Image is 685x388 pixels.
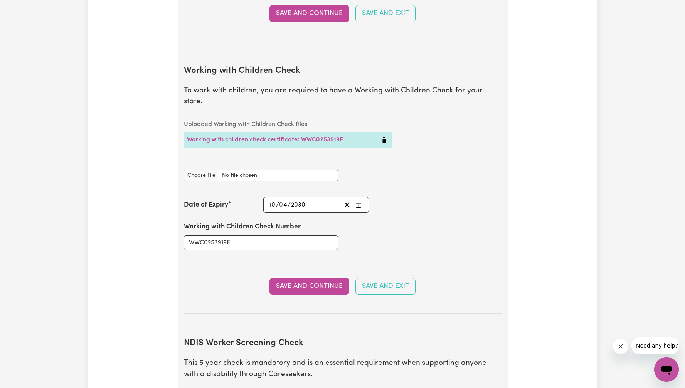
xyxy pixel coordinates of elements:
[288,202,291,208] span: /
[631,337,679,354] iframe: Message from company
[269,278,349,295] button: Save and Continue
[353,200,364,210] button: Enter the Date of Expiry of your Working with Children Check
[291,200,306,210] input: ----
[187,137,343,143] a: Working with children check certificate: WWC0253919E
[654,357,679,382] iframe: Button to launch messaging window
[184,222,301,232] label: Working with Children Check Number
[184,358,502,380] p: This 5 year check is mandatory and is an essential requirement when supporting anyone with a disa...
[269,200,276,210] input: --
[355,278,416,295] button: Save and Exit
[184,66,502,76] h2: Working with Children Check
[276,202,279,208] span: /
[355,5,416,22] button: Save and Exit
[184,117,392,132] caption: Uploaded Working with Children Check files
[279,202,283,208] span: 0
[279,200,288,210] input: --
[184,338,502,349] h2: NDIS Worker Screening Check
[184,200,228,210] label: Date of Expiry
[341,200,353,210] button: Clear date
[269,5,349,22] button: Save and Continue
[381,135,387,144] button: Delete Working with children check certificate: WWC0253919E
[613,339,628,354] iframe: Close message
[184,86,502,108] p: To work with children, you are required to have a Working with Children Check for your state.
